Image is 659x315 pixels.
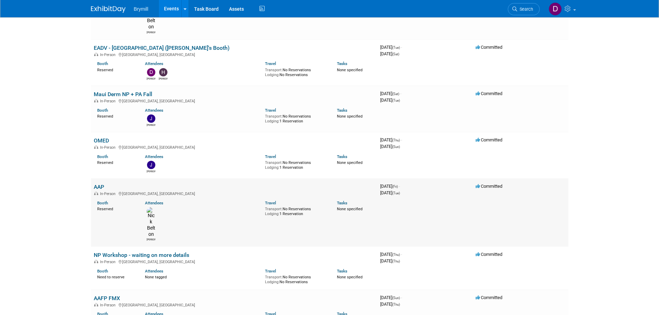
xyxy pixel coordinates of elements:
[265,159,327,170] div: No Reservations 1 Reservation
[147,169,155,173] div: Jeffery McDowell
[265,165,280,170] span: Lodging:
[401,252,402,257] span: -
[97,159,135,165] div: Reserved
[94,295,120,302] a: AAFP FMX
[380,302,400,307] span: [DATE]
[476,91,502,96] span: Committed
[476,45,502,50] span: Committed
[337,269,347,274] a: Tasks
[97,154,108,159] a: Booth
[265,280,280,284] span: Lodging:
[145,108,163,113] a: Attendees
[94,52,375,57] div: [GEOGRAPHIC_DATA], [GEOGRAPHIC_DATA]
[380,295,402,300] span: [DATE]
[159,68,167,76] img: Hobey Bryne
[265,108,276,113] a: Travel
[94,144,375,150] div: [GEOGRAPHIC_DATA], [GEOGRAPHIC_DATA]
[392,185,398,188] span: (Fri)
[147,76,155,81] div: Delaney Bryne
[476,184,502,189] span: Committed
[100,303,118,307] span: In-Person
[97,269,108,274] a: Booth
[401,45,402,50] span: -
[401,295,402,300] span: -
[94,259,375,264] div: [GEOGRAPHIC_DATA], [GEOGRAPHIC_DATA]
[265,201,276,205] a: Travel
[145,201,163,205] a: Attendees
[265,61,276,66] a: Travel
[100,99,118,103] span: In-Person
[380,98,400,103] span: [DATE]
[392,46,400,49] span: (Tue)
[517,7,533,12] span: Search
[147,237,155,241] div: Nick Belton
[97,108,108,113] a: Booth
[97,274,135,280] div: Need to reserve
[134,6,148,12] span: Brymill
[392,303,400,306] span: (Thu)
[145,61,163,66] a: Attendees
[392,259,400,263] span: (Thu)
[94,98,375,103] div: [GEOGRAPHIC_DATA], [GEOGRAPHIC_DATA]
[97,113,135,119] div: Reserved
[91,6,126,13] img: ExhibitDay
[392,145,400,149] span: (Sun)
[392,191,400,195] span: (Tue)
[97,201,108,205] a: Booth
[100,145,118,150] span: In-Person
[94,191,375,196] div: [GEOGRAPHIC_DATA], [GEOGRAPHIC_DATA]
[337,61,347,66] a: Tasks
[147,161,155,169] img: Jeffery McDowell
[265,205,327,216] div: No Reservations 1 Reservation
[380,137,402,142] span: [DATE]
[147,123,155,127] div: Jeffery McDowell
[145,154,163,159] a: Attendees
[97,205,135,212] div: Reserved
[145,274,260,280] div: None tagged
[265,275,283,279] span: Transport:
[94,302,375,307] div: [GEOGRAPHIC_DATA], [GEOGRAPHIC_DATA]
[94,137,109,144] a: OMED
[94,260,98,263] img: In-Person Event
[380,91,401,96] span: [DATE]
[380,252,402,257] span: [DATE]
[94,99,98,102] img: In-Person Event
[97,66,135,73] div: Reserved
[265,73,280,77] span: Lodging:
[337,160,363,165] span: None specified
[147,30,155,34] div: Nick Belton
[508,3,540,15] a: Search
[265,66,327,77] div: No Reservations No Reservations
[392,296,400,300] span: (Sun)
[337,68,363,72] span: None specified
[265,154,276,159] a: Travel
[392,92,399,96] span: (Sat)
[392,138,400,142] span: (Thu)
[265,68,283,72] span: Transport:
[265,119,280,123] span: Lodging:
[265,207,283,211] span: Transport:
[476,252,502,257] span: Committed
[265,114,283,119] span: Transport:
[265,160,283,165] span: Transport:
[94,53,98,56] img: In-Person Event
[97,61,108,66] a: Booth
[94,252,189,258] a: NP Workshop - waiting on more details
[94,91,152,98] a: Maui Derm NP + PA Fall
[380,190,400,195] span: [DATE]
[549,2,562,16] img: Delaney Bryne
[380,45,402,50] span: [DATE]
[337,201,347,205] a: Tasks
[392,99,400,102] span: (Tue)
[100,192,118,196] span: In-Person
[100,53,118,57] span: In-Person
[94,145,98,149] img: In-Person Event
[265,212,280,216] span: Lodging:
[399,184,400,189] span: -
[265,269,276,274] a: Travel
[147,68,155,76] img: Delaney Bryne
[265,113,327,123] div: No Reservations 1 Reservation
[94,192,98,195] img: In-Person Event
[94,45,230,51] a: EADV - [GEOGRAPHIC_DATA] ([PERSON_NAME]'s Booth)
[147,114,155,123] img: Jeffery McDowell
